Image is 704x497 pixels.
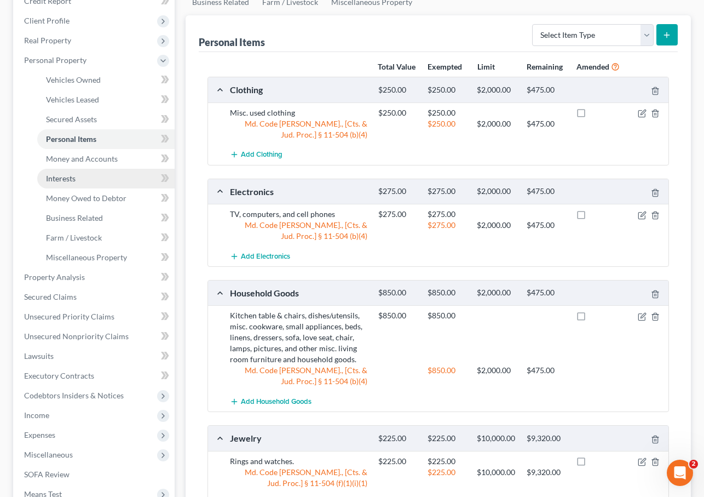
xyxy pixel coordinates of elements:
a: Miscellaneous Property [37,248,175,267]
span: SOFA Review [24,470,70,479]
span: Farm / Livestock [46,233,102,242]
div: $10,000.00 [471,433,521,444]
iframe: Intercom live chat [667,460,693,486]
span: Expenses [24,430,55,439]
span: Vehicles Owned [46,75,101,84]
div: $475.00 [521,220,570,231]
span: Income [24,410,49,420]
span: Add Household Goods [241,397,311,406]
strong: Amended [576,62,609,71]
div: $225.00 [373,433,422,444]
a: Vehicles Owned [37,70,175,90]
div: $2,000.00 [471,220,521,231]
div: $2,000.00 [471,288,521,298]
span: Miscellaneous [24,450,73,459]
div: Md. Code [PERSON_NAME]., [Cts. & Jud. Proc.] § 11-504 (b)(4) [224,365,373,387]
div: $275.00 [373,209,422,220]
div: Clothing [224,84,373,95]
a: SOFA Review [15,465,175,484]
span: Executory Contracts [24,371,94,380]
span: Lawsuits [24,351,54,361]
span: 2 [689,460,698,469]
div: $2,000.00 [471,118,521,129]
div: $475.00 [521,288,570,298]
a: Money Owed to Debtor [37,188,175,208]
span: Vehicles Leased [46,95,99,104]
div: $250.00 [422,85,471,95]
a: Executory Contracts [15,366,175,386]
span: Unsecured Nonpriority Claims [24,332,129,341]
div: Rings and watches. [224,456,373,467]
span: Codebtors Insiders & Notices [24,391,124,400]
span: Business Related [46,213,103,222]
span: Money and Accounts [46,154,118,163]
div: $475.00 [521,186,570,197]
div: $275.00 [373,186,422,197]
span: Property Analysis [24,272,85,282]
div: Household Goods [224,287,373,299]
a: Secured Claims [15,287,175,307]
div: Kitchen table & chairs, dishes/utensils, misc. cookware, small appliances, beds, linens, dressers... [224,310,373,365]
a: Property Analysis [15,267,175,287]
a: Vehicles Leased [37,90,175,110]
div: TV, computers, and cell phones [224,209,373,220]
div: $225.00 [422,467,471,478]
span: Secured Assets [46,115,97,124]
span: Personal Items [46,134,96,144]
strong: Limit [477,62,495,71]
div: $250.00 [422,107,471,118]
span: Miscellaneous Property [46,253,127,262]
div: $475.00 [521,365,570,376]
div: $225.00 [422,433,471,444]
div: $250.00 [422,118,471,129]
a: Secured Assets [37,110,175,129]
div: $275.00 [422,209,471,220]
a: Business Related [37,208,175,228]
div: $225.00 [422,456,471,467]
strong: Remaining [527,62,563,71]
div: Md. Code [PERSON_NAME]., [Cts. & Jud. Proc.] § 11-504 (b)(4) [224,220,373,242]
div: $9,320.00 [521,467,570,478]
div: $850.00 [422,365,471,376]
a: Unsecured Nonpriority Claims [15,327,175,346]
button: Add Household Goods [230,391,311,412]
div: $475.00 [521,85,570,95]
a: Money and Accounts [37,149,175,169]
div: $225.00 [373,456,422,467]
div: $475.00 [521,118,570,129]
div: $850.00 [373,310,422,321]
a: Unsecured Priority Claims [15,307,175,327]
span: Unsecured Priority Claims [24,312,114,321]
div: $2,000.00 [471,365,521,376]
div: Personal Items [199,36,265,49]
div: $9,320.00 [521,433,570,444]
div: Jewelry [224,432,373,444]
div: $2,000.00 [471,186,521,197]
button: Add Electronics [230,246,290,266]
a: Lawsuits [15,346,175,366]
div: $850.00 [422,310,471,321]
strong: Total Value [378,62,416,71]
span: Add Electronics [241,252,290,261]
a: Personal Items [37,129,175,149]
div: $850.00 [373,288,422,298]
div: $850.00 [422,288,471,298]
span: Real Property [24,36,71,45]
span: Client Profile [24,16,70,25]
span: Personal Property [24,55,86,65]
div: $250.00 [373,85,422,95]
strong: Exempted [428,62,462,71]
a: Farm / Livestock [37,228,175,248]
div: Md. Code [PERSON_NAME]., [Cts. & Jud. Proc.] § 11-504 (b)(4) [224,118,373,140]
div: Md. Code [PERSON_NAME]., [Cts. & Jud. Proc.] § 11-504 (f)(1)(i)(1) [224,467,373,489]
div: Misc. used clothing [224,107,373,118]
div: $275.00 [422,220,471,231]
span: Secured Claims [24,292,77,301]
span: Money Owed to Debtor [46,193,126,203]
span: Add Clothing [241,151,282,159]
div: Electronics [224,186,373,197]
div: $275.00 [422,186,471,197]
button: Add Clothing [230,145,282,165]
div: $250.00 [373,107,422,118]
span: Interests [46,174,76,183]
